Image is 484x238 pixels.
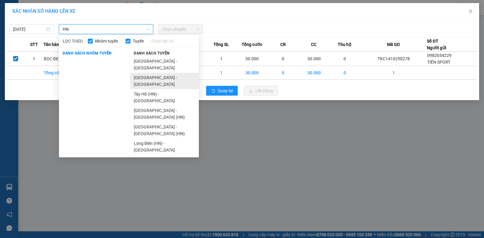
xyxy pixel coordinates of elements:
td: 1 [206,66,237,80]
span: Tổng cước [242,41,262,48]
td: 30.000 [237,66,268,80]
strong: CÔNG TY TNHH VĨNH QUANG [42,10,124,17]
a: Chọn tất cả [151,38,173,44]
span: rollback [211,89,215,93]
span: Website [56,32,70,37]
td: 0 [268,52,299,66]
td: BỌC ĐEN VOẸT [43,52,74,66]
strong: : [DOMAIN_NAME] [56,31,110,37]
span: Quay lại [218,87,233,94]
li: [GEOGRAPHIC_DATA] - [GEOGRAPHIC_DATA] [130,73,199,89]
button: rollbackQuay lại [206,86,238,96]
td: 1 [206,52,237,66]
td: 0 [329,52,360,66]
li: Tây Hồ (HN) - [GEOGRAPHIC_DATA] [130,89,199,106]
span: CR [280,41,286,48]
button: Close [462,3,479,20]
span: Danh sách nhóm tuyến [59,51,116,56]
td: 30.000 [299,52,330,66]
strong: Hotline : 0889 23 23 23 [63,26,103,30]
span: down [146,27,150,31]
td: 0 [329,66,360,80]
span: Chọn chuyến [162,25,199,34]
span: LỌC THEO [63,38,83,44]
li: [GEOGRAPHIC_DATA] - [GEOGRAPHIC_DATA] (HN) [130,122,199,138]
span: XÁC NHẬN SỐ HÀNG LÊN XE [12,8,75,14]
img: logo [5,9,34,38]
span: STT [30,41,38,48]
span: close [468,9,473,14]
button: uploadLên hàng [244,86,278,96]
span: CC [311,41,316,48]
span: TIẾN SPORT [427,60,450,65]
span: Tuyến [130,38,147,44]
span: Mã GD [387,41,400,48]
input: 14/10/2025 [13,26,45,33]
span: Danh sách tuyến [130,51,174,56]
span: Thu hộ [338,41,351,48]
td: Tổng cộng [43,66,74,80]
td: 30.000 [299,66,330,80]
li: Long Biên (HN) - [GEOGRAPHIC_DATA] [130,138,199,155]
span: 0982654229 [427,53,451,58]
td: TKC1410250278 [360,52,427,66]
td: 1 [25,52,43,66]
span: Nhóm tuyến [93,38,121,44]
li: [GEOGRAPHIC_DATA] - [GEOGRAPHIC_DATA] (HN) [130,106,199,122]
td: 30.000 [237,52,268,66]
strong: PHIẾU GỬI HÀNG [58,18,108,24]
li: [GEOGRAPHIC_DATA] - [GEOGRAPHIC_DATA] [130,56,199,73]
td: 1 [360,66,427,80]
span: Tên hàng [43,41,61,48]
div: Số ĐT Người gửi [427,38,446,51]
td: 0 [268,66,299,80]
span: Tổng SL [213,41,229,48]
